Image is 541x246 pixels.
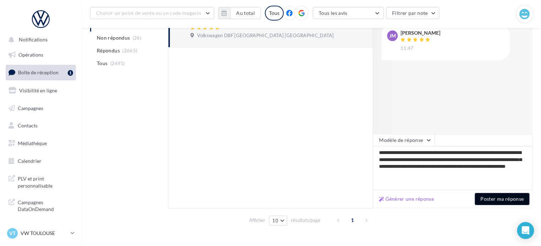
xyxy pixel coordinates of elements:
[4,136,77,151] a: Médiathèque
[249,217,265,224] span: Afficher
[4,118,77,133] a: Contacts
[272,218,278,223] span: 10
[97,47,120,54] span: Répondus
[401,30,440,35] div: [PERSON_NAME]
[230,7,261,19] button: Au total
[18,105,43,111] span: Campagnes
[319,10,347,16] span: Tous les avis
[18,122,38,128] span: Contacts
[269,216,287,225] button: 10
[4,65,77,80] a: Boîte de réception1
[18,52,43,58] span: Opérations
[373,134,435,146] button: Modèle de réponse
[347,214,358,226] span: 1
[218,7,261,19] button: Au total
[122,48,137,53] span: (2665)
[313,7,384,19] button: Tous les avis
[133,35,141,41] span: (26)
[90,7,214,19] button: Choisir un point de vente ou un code magasin
[18,198,73,213] span: Campagnes DataOnDemand
[4,171,77,192] a: PLV et print personnalisable
[6,227,76,240] a: VT VW TOULOUSE
[517,222,534,239] div: Open Intercom Messenger
[401,45,414,52] span: 11:47
[4,154,77,168] a: Calendrier
[18,140,47,146] span: Médiathèque
[96,10,201,16] span: Choisir un point de vente ou un code magasin
[4,47,77,62] a: Opérations
[68,70,73,76] div: 1
[291,217,320,224] span: résultats/page
[4,83,77,98] a: Visibilité en ligne
[21,230,68,237] p: VW TOULOUSE
[475,193,529,205] button: Poster ma réponse
[376,195,437,203] button: Générer une réponse
[19,87,57,93] span: Visibilité en ligne
[4,101,77,116] a: Campagnes
[4,195,77,216] a: Campagnes DataOnDemand
[18,69,58,75] span: Boîte de réception
[110,61,125,66] span: (2691)
[97,34,130,41] span: Non répondus
[18,158,41,164] span: Calendrier
[18,174,73,189] span: PLV et print personnalisable
[386,7,440,19] button: Filtrer par note
[389,32,396,39] span: JM
[265,6,284,21] div: Tous
[197,33,334,39] span: Volkswagen DBF [GEOGRAPHIC_DATA] [GEOGRAPHIC_DATA]
[9,230,16,237] span: VT
[19,37,48,43] span: Notifications
[97,60,107,67] span: Tous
